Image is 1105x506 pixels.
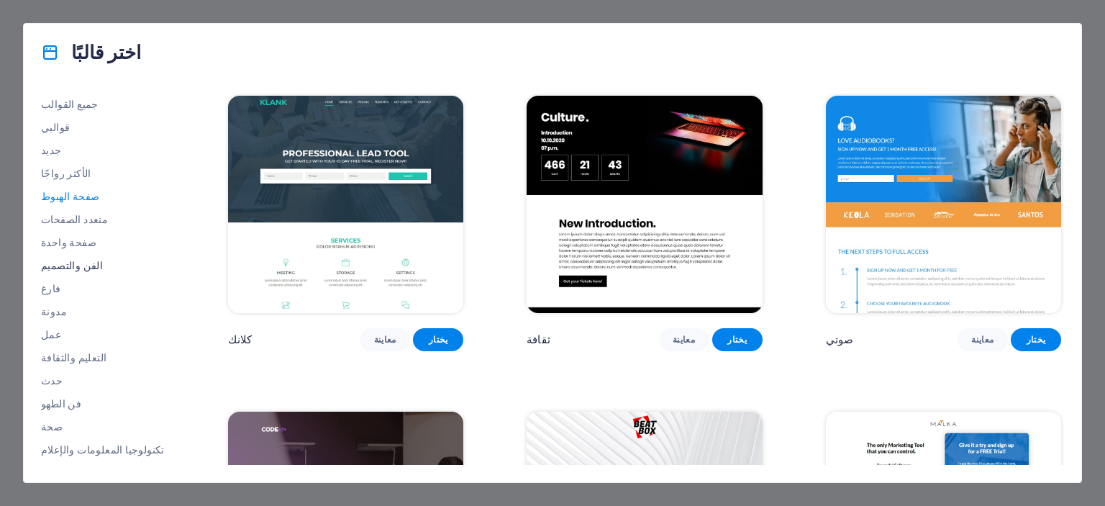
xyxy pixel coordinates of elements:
font: حدث [41,375,63,387]
font: مدونة [41,306,67,317]
button: الأكثر رواجًا [41,162,165,185]
button: تكنولوجيا المعلومات والإعلام [41,438,165,461]
font: التعليم والثقافة [41,352,106,363]
font: قوالبي [41,122,70,133]
font: صوتي [826,333,854,346]
button: الفن والتصميم [41,254,165,277]
font: صفحة واحدة [41,237,96,248]
font: فن الطهو [41,398,81,410]
img: صوتي [826,96,1061,313]
font: جديد [41,145,62,156]
img: كلانك [228,96,463,313]
img: ثقافة [527,96,762,313]
button: عمل [41,323,165,346]
button: جميع القوالب [41,93,165,116]
button: متعدد الصفحات [41,208,165,231]
button: جديد [41,139,165,162]
font: اختر قالبًا [71,42,141,63]
button: صفحة الهبوط [41,185,165,208]
font: متعدد الصفحات [41,214,108,225]
button: يختار [1011,328,1061,351]
button: صفحة واحدة [41,231,165,254]
button: الشؤون القانونية والمالية [41,461,165,484]
button: فن الطهو [41,392,165,415]
font: الأكثر رواجًا [41,168,91,179]
font: تكنولوجيا المعلومات والإعلام [41,444,165,456]
button: يختار [413,328,463,351]
button: يختار [712,328,763,351]
button: التعليم والثقافة [41,346,165,369]
font: معاينة [971,335,993,345]
button: صحة [41,415,165,438]
font: صفحة الهبوط [41,191,99,202]
button: معاينة [958,328,1008,351]
font: عمل [41,329,61,340]
button: قوالبي [41,116,165,139]
font: معاينة [374,335,396,345]
font: صحة [41,421,63,433]
font: فارغ [41,283,61,294]
font: جميع القوالب [41,99,99,110]
font: الفن والتصميم [41,260,103,271]
font: كلانك [228,333,253,346]
font: معاينة [673,335,695,345]
font: ثقافة [527,333,550,346]
button: معاينة [659,328,709,351]
font: يختار [429,335,448,345]
button: مدونة [41,300,165,323]
button: معاينة [360,328,410,351]
button: حدث [41,369,165,392]
font: يختار [727,335,747,345]
button: فارغ [41,277,165,300]
font: يختار [1027,335,1046,345]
